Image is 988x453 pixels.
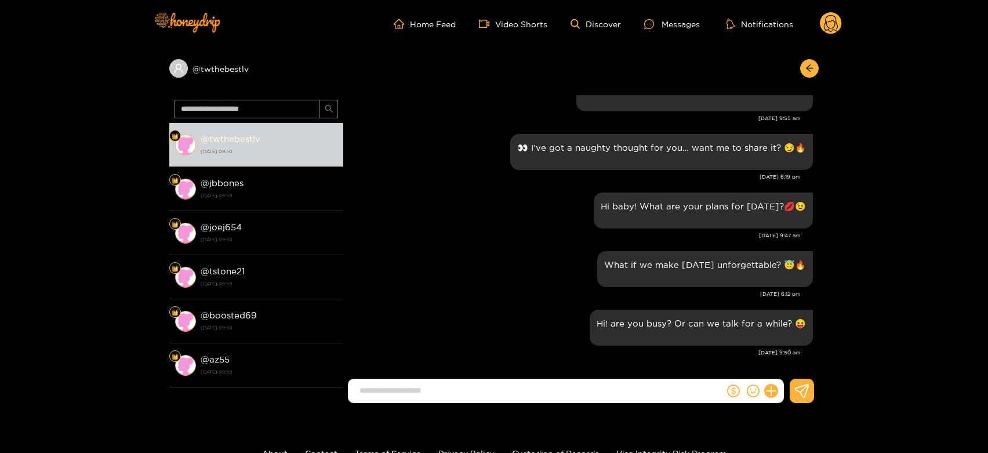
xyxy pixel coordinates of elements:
button: Notifications [723,18,797,30]
div: [DATE] 6:19 pm [349,173,801,181]
img: Fan Level [172,221,179,228]
div: [DATE] 9:50 am [349,349,801,357]
span: arrow-left [805,64,814,74]
strong: [DATE] 09:50 [201,322,337,333]
strong: [DATE] 09:50 [201,190,337,201]
span: search [325,104,333,114]
div: Messages [644,17,700,31]
a: Video Shorts [479,19,547,29]
strong: @ joej654 [201,222,242,232]
strong: [DATE] 09:50 [201,234,337,245]
a: Home Feed [394,19,456,29]
span: smile [747,385,760,397]
button: dollar [725,382,742,400]
div: [DATE] 6:12 pm [349,290,801,298]
img: conversation [175,355,196,376]
strong: [DATE] 09:50 [201,146,337,157]
div: Aug. 14, 9:50 am [590,310,813,346]
img: Fan Level [172,265,179,272]
span: dollar [727,385,740,397]
button: search [319,100,338,118]
div: [DATE] 9:47 am [349,231,801,240]
img: conversation [175,267,196,288]
img: Fan Level [172,353,179,360]
strong: @ jbbones [201,178,244,188]
span: video-camera [479,19,495,29]
div: [DATE] 9:55 am [349,114,801,122]
img: conversation [175,223,196,244]
img: Fan Level [172,309,179,316]
img: conversation [175,135,196,155]
p: Hi baby! What are your plans for [DATE]?💋😉 [601,200,806,213]
button: arrow-left [800,59,819,78]
strong: @ az55 [201,354,230,364]
p: 👀 I’ve got a naughty thought for you… want me to share it? 😏🔥 [517,141,806,154]
span: home [394,19,410,29]
img: conversation [175,311,196,332]
img: conversation [175,179,196,200]
p: What if we make [DATE] unforgettable? 😇🔥 [604,258,806,271]
strong: @ tstone21 [201,266,245,276]
strong: [DATE] 09:50 [201,278,337,289]
strong: [DATE] 09:50 [201,367,337,377]
div: @twthebestlv [169,59,343,78]
span: user [173,63,184,74]
strong: @ boosted69 [201,310,257,320]
div: Aug. 12, 6:19 pm [510,134,813,170]
div: Aug. 13, 9:47 am [594,193,813,229]
div: Aug. 13, 6:12 pm [597,251,813,287]
img: Fan Level [172,177,179,184]
a: Discover [571,19,621,29]
img: Fan Level [172,133,179,140]
strong: @ twthebestlv [201,134,260,144]
p: Hi! are you busy? Or can we talk for a while? 😝 [597,317,806,330]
